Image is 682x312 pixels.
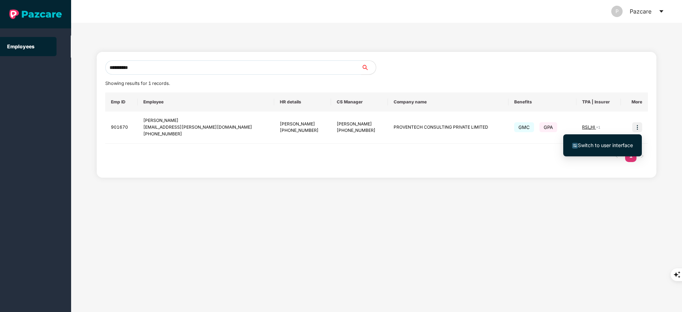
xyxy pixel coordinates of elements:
[337,127,382,134] div: [PHONE_NUMBER]
[274,92,331,112] th: HR details
[578,142,633,148] span: Switch to user interface
[539,122,557,132] span: GPA
[582,124,596,130] span: RSI_HI
[388,92,508,112] th: Company name
[361,60,376,75] button: search
[138,92,274,112] th: Employee
[636,151,648,162] li: Next Page
[105,81,170,86] span: Showing results for 1 records.
[337,121,382,128] div: [PERSON_NAME]
[331,92,388,112] th: CS Manager
[632,122,642,132] img: icon
[596,125,600,129] span: + 1
[388,112,508,144] td: PROVENTECH CONSULTING PRIVATE LIMITED
[143,117,268,124] div: [PERSON_NAME]
[280,121,325,128] div: [PERSON_NAME]
[508,92,576,112] th: Benefits
[143,124,268,131] div: [EMAIL_ADDRESS][PERSON_NAME][DOMAIN_NAME]
[361,65,376,70] span: search
[280,127,325,134] div: [PHONE_NUMBER]
[514,122,534,132] span: GMC
[7,43,34,49] a: Employees
[659,9,664,14] span: caret-down
[621,92,648,112] th: More
[105,92,138,112] th: Emp ID
[105,112,138,144] td: 901670
[576,92,621,112] th: TPA | Insurer
[616,6,619,17] span: P
[572,143,578,149] img: svg+xml;base64,PHN2ZyB4bWxucz0iaHR0cDovL3d3dy53My5vcmcvMjAwMC9zdmciIHdpZHRoPSIxNiIgaGVpZ2h0PSIxNi...
[143,131,268,138] div: [PHONE_NUMBER]
[636,151,648,162] button: right
[640,154,644,158] span: right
